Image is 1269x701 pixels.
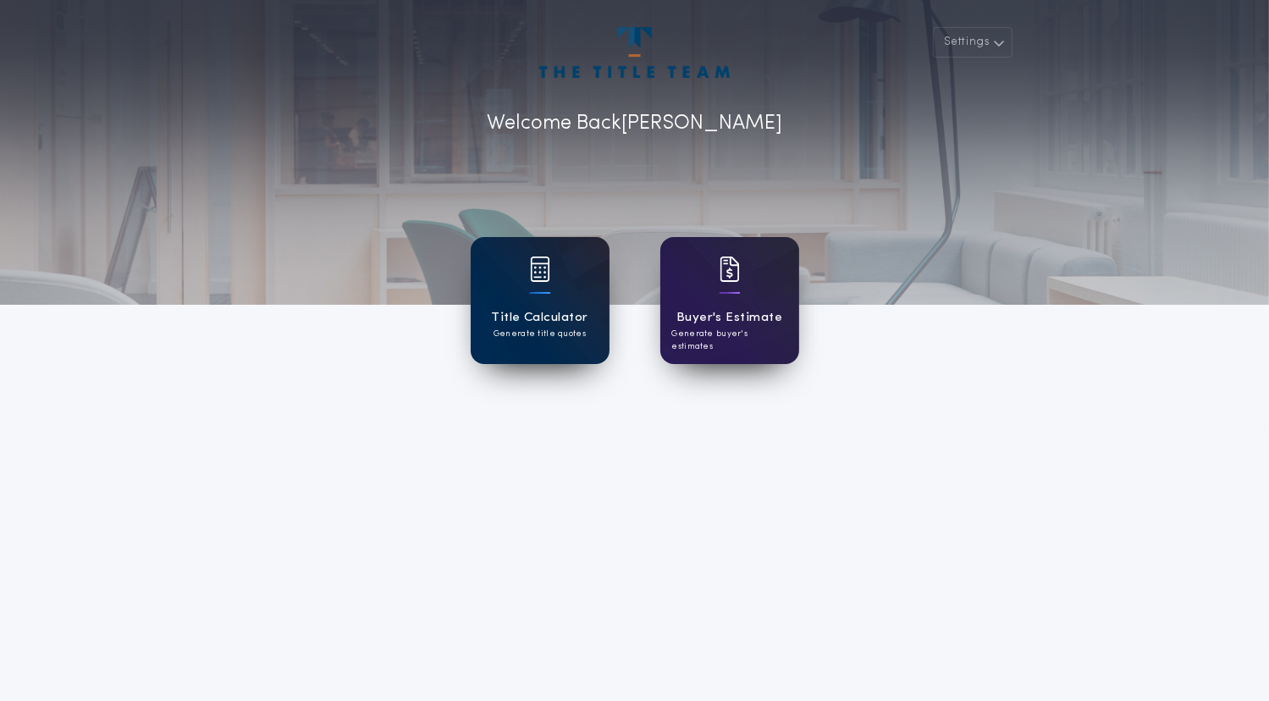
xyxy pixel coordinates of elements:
[676,308,782,328] h1: Buyer's Estimate
[471,237,610,364] a: card iconTitle CalculatorGenerate title quotes
[933,27,1012,58] button: Settings
[672,328,787,353] p: Generate buyer's estimates
[720,257,740,282] img: card icon
[530,257,550,282] img: card icon
[487,108,782,139] p: Welcome Back [PERSON_NAME]
[539,27,729,78] img: account-logo
[491,308,588,328] h1: Title Calculator
[660,237,799,364] a: card iconBuyer's EstimateGenerate buyer's estimates
[494,328,586,340] p: Generate title quotes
